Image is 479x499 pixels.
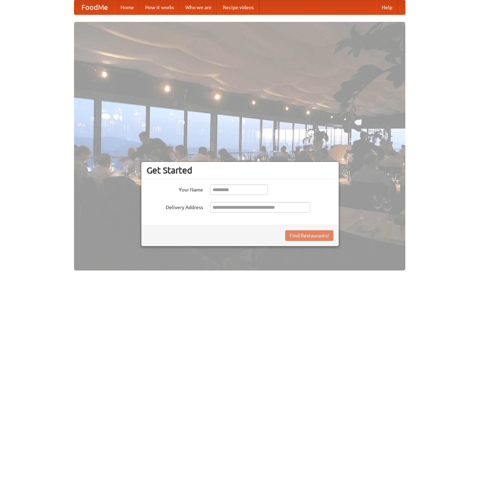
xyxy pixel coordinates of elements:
[147,165,333,176] h3: Get Started
[376,0,398,14] a: Help
[115,0,140,14] a: Home
[180,0,217,14] a: Who we are
[147,184,203,193] label: Your Name
[217,0,259,14] a: Recipe videos
[285,230,333,241] button: Find Restaurants!
[147,202,203,211] label: Delivery Address
[74,0,115,14] a: FoodMe
[140,0,180,14] a: How it works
